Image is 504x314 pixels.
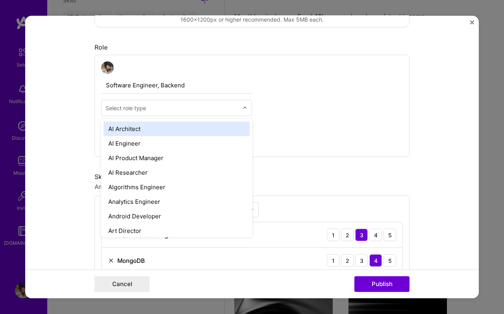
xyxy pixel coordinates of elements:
[384,229,396,241] div: 5
[369,254,382,267] div: 4
[94,183,409,191] div: Any new skills will be added to your profile.
[327,229,339,241] div: 1
[355,254,368,267] div: 3
[180,15,324,24] div: 1600x1200px or higher recommended. Max 5MB each.
[104,165,250,180] div: AI Researcher
[369,229,382,241] div: 4
[470,20,474,29] button: Close
[355,229,368,241] div: 3
[341,254,354,267] div: 2
[101,77,252,94] input: Role Name
[104,136,250,151] div: AI Engineer
[94,173,409,181] div: Skills used — Add up to 12 skills
[106,104,146,112] div: Select role type
[341,229,354,241] div: 2
[108,257,114,264] img: Remove
[384,254,396,267] div: 5
[243,105,247,110] img: drop icon
[327,254,339,267] div: 1
[104,223,250,238] div: Art Director
[104,151,250,165] div: AI Product Manager
[104,209,250,223] div: Android Developer
[117,256,145,264] div: MongoDB
[104,122,250,136] div: AI Architect
[104,180,250,194] div: Algorithms Engineer
[104,194,250,209] div: Analytics Engineer
[94,43,409,52] div: Role
[94,276,150,292] button: Cancel
[354,276,409,292] button: Publish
